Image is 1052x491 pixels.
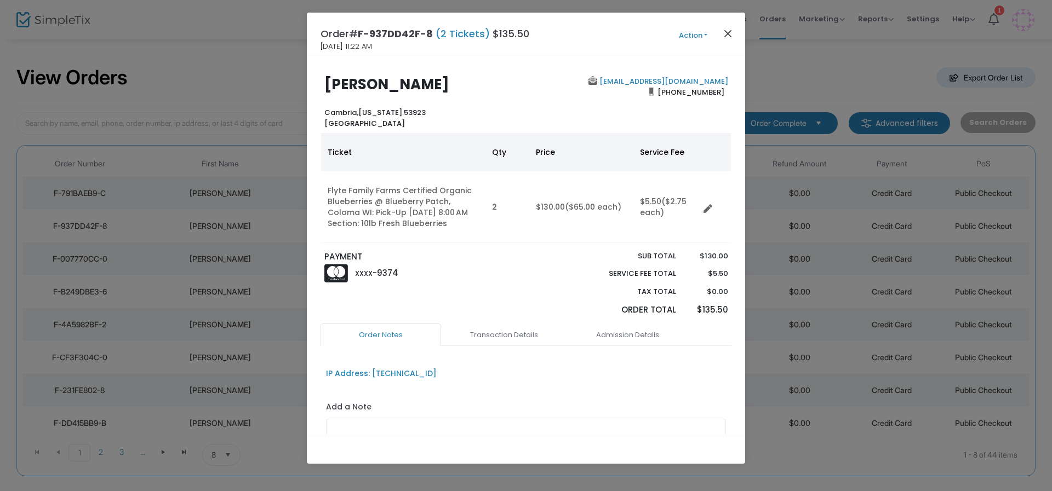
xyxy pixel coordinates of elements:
span: [DATE] 11:22 AM [321,41,372,52]
b: [US_STATE] 53923 [GEOGRAPHIC_DATA] [324,107,426,129]
span: ($2.75 each) [640,196,687,218]
p: Service Fee Total [583,268,676,279]
label: Add a Note [326,401,371,415]
p: Order Total [583,304,676,316]
a: Order Notes [321,324,441,346]
a: [EMAIL_ADDRESS][DOMAIN_NAME] [597,76,728,86]
h4: Order# $135.50 [321,26,529,41]
th: Service Fee [633,133,699,171]
th: Ticket [321,133,485,171]
a: Admission Details [567,324,688,346]
div: Data table [321,133,731,243]
p: Tax Total [583,286,676,297]
td: $5.50 [633,171,699,243]
p: $5.50 [687,268,728,279]
p: $0.00 [687,286,728,297]
td: 2 [485,171,529,243]
p: Sub total [583,251,676,262]
p: $135.50 [687,304,728,316]
td: $130.00 [529,171,633,243]
b: [PERSON_NAME] [324,74,449,94]
button: Action [660,30,726,42]
button: Close [721,26,735,41]
span: Cambria, [324,107,358,118]
td: Flyte Family Farms Certified Organic Blueberries @ Blueberry Patch, Coloma WI: Pick-Up [DATE] 8:0... [321,171,485,243]
p: $130.00 [687,251,728,262]
p: PAYMENT [324,251,521,263]
div: IP Address: [TECHNICAL_ID] [326,368,437,379]
span: -9374 [373,267,398,279]
a: Transaction Details [444,324,564,346]
th: Price [529,133,633,171]
span: [PHONE_NUMBER] [654,83,728,101]
span: (2 Tickets) [433,27,493,41]
th: Qty [485,133,529,171]
span: F-937DD42F-8 [358,27,433,41]
span: XXXX [355,269,373,278]
span: ($65.00 each) [565,201,621,212]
